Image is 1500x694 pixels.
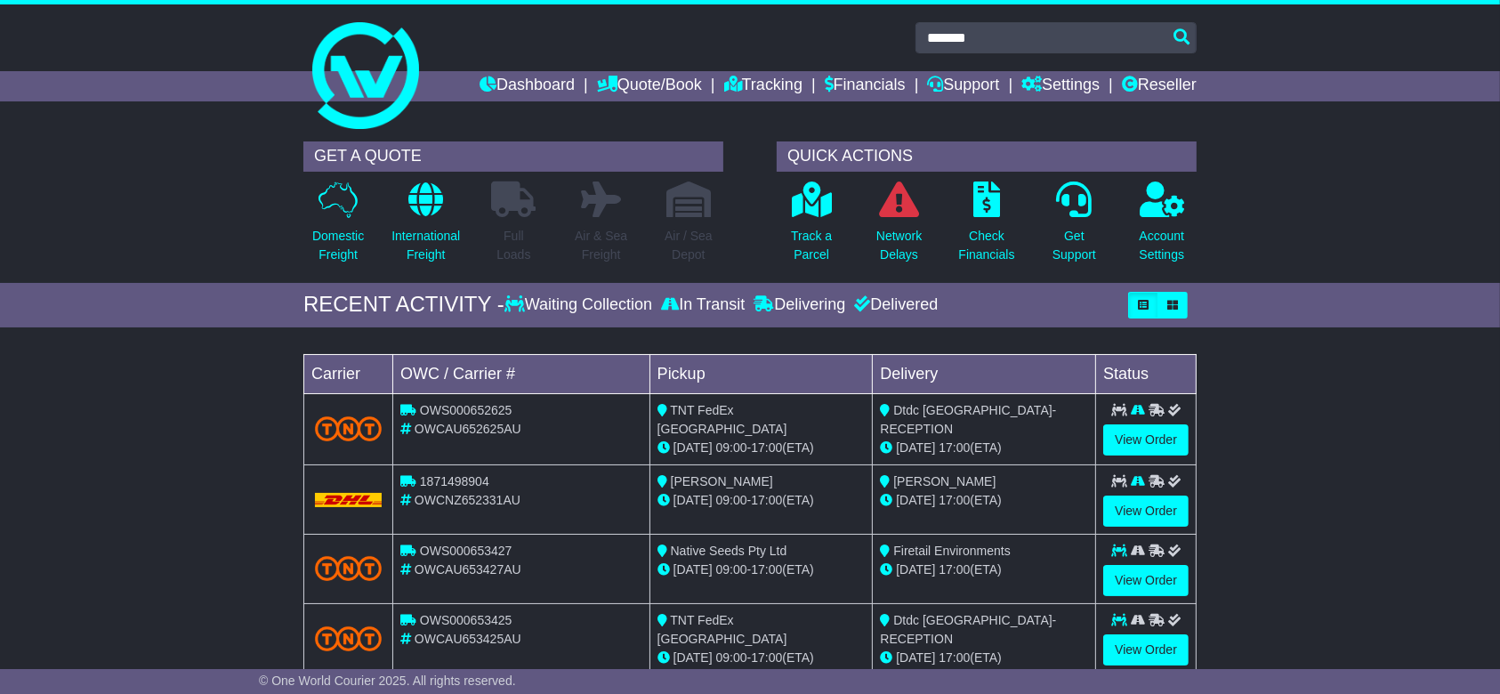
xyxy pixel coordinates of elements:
[958,181,1016,274] a: CheckFinancials
[420,474,489,488] span: 1871498904
[673,562,713,577] span: [DATE]
[939,650,970,665] span: 17:00
[1103,424,1189,456] a: View Order
[896,440,935,455] span: [DATE]
[393,354,650,393] td: OWC / Carrier #
[1122,71,1197,101] a: Reseller
[751,650,782,665] span: 17:00
[1052,181,1097,274] a: GetSupport
[893,474,996,488] span: [PERSON_NAME]
[673,650,713,665] span: [DATE]
[896,562,935,577] span: [DATE]
[671,474,773,488] span: [PERSON_NAME]
[420,544,512,558] span: OWS000653427
[777,141,1197,172] div: QUICK ACTIONS
[873,354,1096,393] td: Delivery
[259,674,516,688] span: © One World Courier 2025. All rights reserved.
[1103,634,1189,666] a: View Order
[1139,181,1186,274] a: AccountSettings
[649,354,873,393] td: Pickup
[415,632,521,646] span: OWCAU653425AU
[825,71,906,101] a: Financials
[896,493,935,507] span: [DATE]
[657,491,866,510] div: - (ETA)
[415,562,521,577] span: OWCAU653427AU
[671,544,787,558] span: Native Seeds Pty Ltd
[420,613,512,627] span: OWS000653425
[391,181,461,274] a: InternationalFreight
[927,71,999,101] a: Support
[751,440,782,455] span: 17:00
[939,440,970,455] span: 17:00
[315,416,382,440] img: TNT_Domestic.png
[673,440,713,455] span: [DATE]
[880,561,1088,579] div: (ETA)
[303,141,723,172] div: GET A QUOTE
[716,493,747,507] span: 09:00
[749,295,850,315] div: Delivering
[657,561,866,579] div: - (ETA)
[597,71,702,101] a: Quote/Book
[1103,496,1189,527] a: View Order
[315,626,382,650] img: TNT_Domestic.png
[1140,227,1185,264] p: Account Settings
[939,493,970,507] span: 17:00
[880,491,1088,510] div: (ETA)
[1096,354,1197,393] td: Status
[751,562,782,577] span: 17:00
[896,650,935,665] span: [DATE]
[480,71,575,101] a: Dashboard
[876,227,922,264] p: Network Delays
[716,440,747,455] span: 09:00
[665,227,713,264] p: Air / Sea Depot
[315,493,382,507] img: DHL.png
[391,227,460,264] p: International Freight
[880,439,1088,457] div: (ETA)
[420,403,512,417] span: OWS000652625
[657,613,787,646] span: TNT FedEx [GEOGRAPHIC_DATA]
[790,181,833,274] a: Track aParcel
[673,493,713,507] span: [DATE]
[491,227,536,264] p: Full Loads
[1021,71,1100,101] a: Settings
[1103,565,1189,596] a: View Order
[959,227,1015,264] p: Check Financials
[791,227,832,264] p: Track a Parcel
[880,649,1088,667] div: (ETA)
[850,295,938,315] div: Delivered
[1052,227,1096,264] p: Get Support
[724,71,802,101] a: Tracking
[504,295,657,315] div: Waiting Collection
[303,292,504,318] div: RECENT ACTIVITY -
[657,403,787,436] span: TNT FedEx [GEOGRAPHIC_DATA]
[716,562,747,577] span: 09:00
[312,227,364,264] p: Domestic Freight
[657,439,866,457] div: - (ETA)
[415,422,521,436] span: OWCAU652625AU
[657,295,749,315] div: In Transit
[311,181,365,274] a: DomesticFreight
[304,354,393,393] td: Carrier
[880,403,1056,436] span: Dtdc [GEOGRAPHIC_DATA]-RECEPTION
[875,181,923,274] a: NetworkDelays
[880,613,1056,646] span: Dtdc [GEOGRAPHIC_DATA]-RECEPTION
[315,556,382,580] img: TNT_Domestic.png
[893,544,1011,558] span: Firetail Environments
[716,650,747,665] span: 09:00
[751,493,782,507] span: 17:00
[657,649,866,667] div: - (ETA)
[575,227,627,264] p: Air & Sea Freight
[939,562,970,577] span: 17:00
[415,493,520,507] span: OWCNZ652331AU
